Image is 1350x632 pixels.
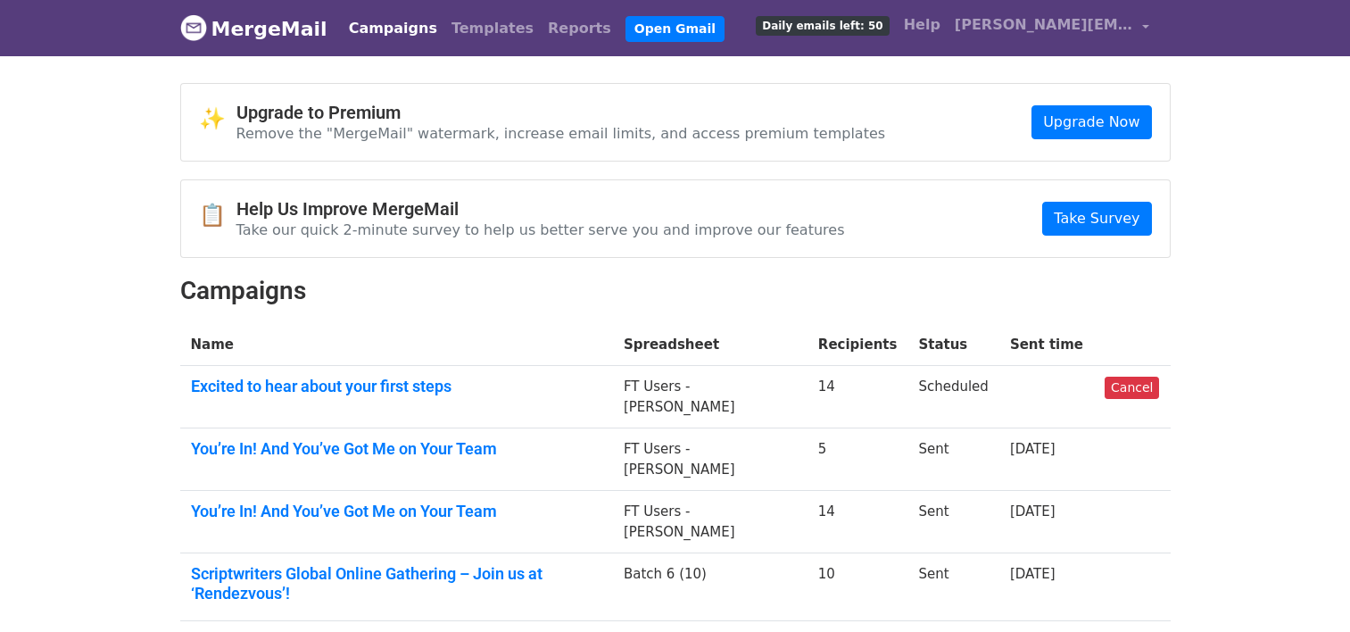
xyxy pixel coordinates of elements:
span: 📋 [199,203,236,229]
th: Spreadsheet [613,324,808,366]
td: FT Users - [PERSON_NAME] [613,366,808,428]
a: Open Gmail [625,16,725,42]
a: Upgrade Now [1031,105,1151,139]
td: 5 [808,428,908,491]
a: Scriptwriters Global Online Gathering – Join us at ‘Rendezvous’! [191,564,602,603]
a: Reports [541,11,618,46]
iframe: Chat Widget [1261,546,1350,632]
a: Help [897,7,948,43]
a: Take Survey [1042,202,1151,236]
p: Remove the "MergeMail" watermark, increase email limits, and access premium templates [236,124,886,143]
a: [DATE] [1010,503,1056,520]
a: Templates [444,11,541,46]
td: 14 [808,366,908,428]
td: Sent [907,491,998,553]
td: FT Users - [PERSON_NAME] [613,491,808,553]
p: Take our quick 2-minute survey to help us better serve you and improve our features [236,220,845,239]
th: Name [180,324,613,366]
th: Status [907,324,998,366]
a: MergeMail [180,10,327,47]
a: Cancel [1105,377,1159,399]
td: 14 [808,491,908,553]
span: Daily emails left: 50 [756,16,889,36]
h2: Campaigns [180,276,1171,306]
h4: Help Us Improve MergeMail [236,198,845,220]
a: [PERSON_NAME][EMAIL_ADDRESS] [948,7,1156,49]
a: You’re In! And You’ve Got Me on Your Team [191,502,602,521]
a: Excited to hear about your first steps [191,377,602,396]
td: 10 [808,553,908,621]
a: [DATE] [1010,566,1056,582]
th: Sent time [999,324,1094,366]
td: Sent [907,553,998,621]
a: You’re In! And You’ve Got Me on Your Team [191,439,602,459]
a: Campaigns [342,11,444,46]
td: Scheduled [907,366,998,428]
img: MergeMail logo [180,14,207,41]
span: ✨ [199,106,236,132]
a: [DATE] [1010,441,1056,457]
span: [PERSON_NAME][EMAIL_ADDRESS] [955,14,1133,36]
th: Recipients [808,324,908,366]
td: Sent [907,428,998,491]
td: Batch 6 (10) [613,553,808,621]
a: Daily emails left: 50 [749,7,896,43]
td: FT Users - [PERSON_NAME] [613,428,808,491]
h4: Upgrade to Premium [236,102,886,123]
